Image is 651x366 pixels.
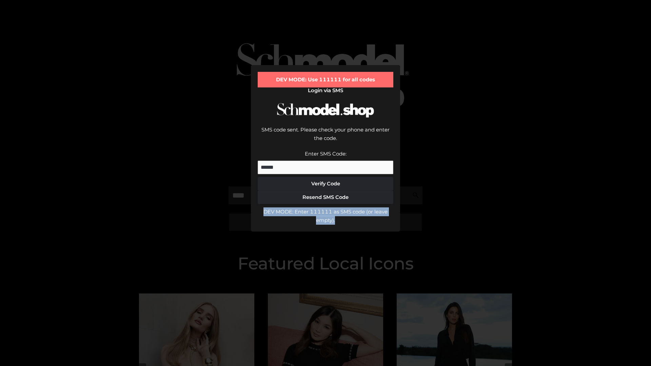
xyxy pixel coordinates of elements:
img: Schmodel Logo [275,97,376,124]
button: Verify Code [258,177,393,190]
div: SMS code sent. Please check your phone and enter the code. [258,125,393,149]
div: DEV MODE: Enter 111111 as SMS code (or leave empty). [258,207,393,225]
h2: Login via SMS [258,87,393,94]
div: DEV MODE: Use 111111 for all codes [258,72,393,87]
button: Resend SMS Code [258,190,393,204]
label: Enter SMS Code: [305,150,347,157]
